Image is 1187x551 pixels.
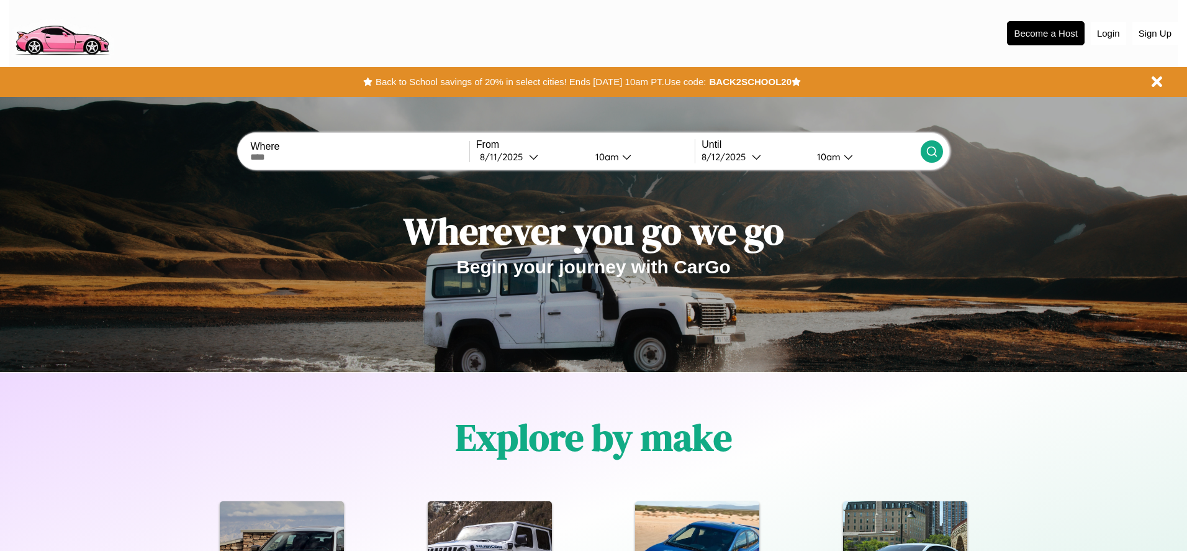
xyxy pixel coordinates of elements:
label: From [476,139,695,150]
div: 8 / 11 / 2025 [480,151,529,163]
label: Where [250,141,469,152]
div: 8 / 12 / 2025 [702,151,752,163]
h1: Explore by make [456,412,732,463]
div: 10am [811,151,844,163]
b: BACK2SCHOOL20 [709,76,792,87]
button: Back to School savings of 20% in select cities! Ends [DATE] 10am PT.Use code: [372,73,709,91]
button: Become a Host [1007,21,1085,45]
button: Login [1091,22,1126,45]
label: Until [702,139,920,150]
img: logo [9,6,114,58]
button: 8/11/2025 [476,150,585,163]
div: 10am [589,151,622,163]
button: 10am [585,150,695,163]
button: Sign Up [1132,22,1178,45]
button: 10am [807,150,920,163]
